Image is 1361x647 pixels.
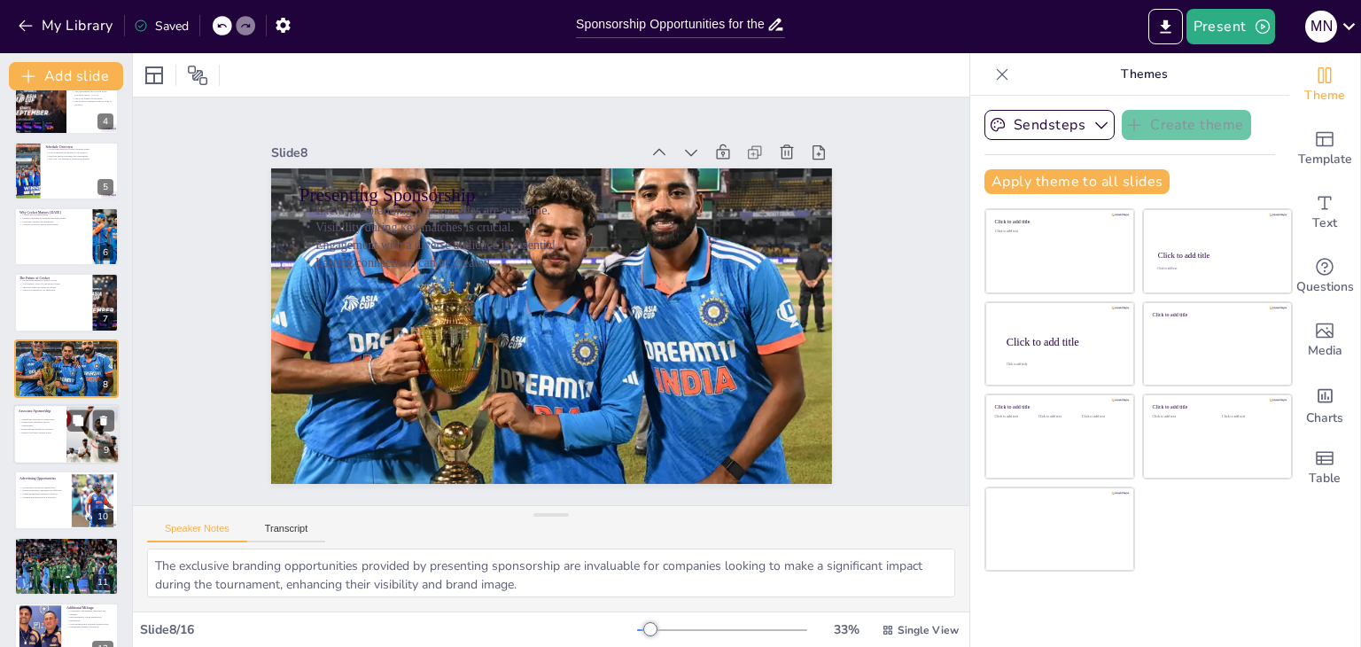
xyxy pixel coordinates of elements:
div: Click to add title [1153,404,1279,410]
p: Associate Sponsorship [19,409,61,414]
p: The tournament will be held in the [GEOGRAPHIC_DATA]. [72,90,113,97]
div: Click to add text [1153,415,1209,419]
div: 5 [14,142,119,200]
div: Click to add title [995,219,1122,225]
span: Template [1298,150,1352,169]
p: Visibility during key matches is crucial. [19,348,113,352]
p: Media partnerships enhance visibility. [19,492,66,495]
span: Media [1308,341,1342,361]
p: Basic Rules to Know [19,540,113,545]
div: 9 [98,443,114,459]
p: The T20I format will be used. [72,97,113,100]
div: Click to add text [1222,415,1278,419]
div: Slide 8 / 16 [140,621,637,638]
div: 8 [14,339,119,398]
div: Click to add title [1153,311,1279,317]
button: Speaker Notes [147,523,247,542]
div: Click to add title [1007,335,1120,347]
p: Exclusive branding opportunities are available. [322,151,819,273]
p: Engagement with a diverse audience is essential. [19,352,113,355]
p: Why Cricket Matters [DATE] [19,210,88,215]
span: Text [1312,214,1337,233]
div: 10 [92,509,113,525]
button: Delete Slide [93,409,114,431]
span: Charts [1306,409,1343,428]
button: Duplicate Slide [67,409,89,431]
p: Sponsorship enhances cricket's reach. [19,279,88,283]
p: Group stage matches feature multiple teams. [45,147,113,151]
div: Slide 8 [306,90,671,183]
p: Lasting connections can be created. [311,202,808,324]
div: 8 [97,377,113,393]
div: 10 [14,471,119,529]
p: Relevant messaging connects with fans. [19,546,113,550]
p: The final match concludes the tournament. [45,154,113,158]
p: Community engagement initiatives are valuable. [66,609,113,615]
div: 7 [97,311,113,327]
p: Cricket unites communities. [19,214,88,217]
span: Table [1309,469,1341,488]
p: Event signage enhances visibility. [19,427,61,431]
p: Cultural exchange is promoted through cricket. [19,216,88,220]
div: 6 [14,207,119,266]
p: Positioning within the cricket community is important. [19,553,113,557]
div: 4 [97,113,113,129]
p: The event is scheduled from [DATE] to [DATE]. [72,100,113,106]
div: Add a table [1289,436,1360,500]
p: Engagement with a diverse audience is essential. [315,185,812,308]
div: 9 [13,404,120,464]
p: Themes [1016,53,1272,96]
p: Visibility during key matches is crucial. [318,168,815,291]
div: Add ready made slides [1289,117,1360,181]
p: The tournament progresses to the Super 4. [45,151,113,154]
div: 33 % [825,621,867,638]
p: Digital platforms expand reach. [19,431,61,434]
div: Click to add text [1082,415,1122,419]
div: 11 [14,537,119,596]
p: Exclusive branding opportunities are available. [19,346,113,349]
textarea: The exclusive branding opportunities provided by presenting sponsorship are invaluable for compan... [147,549,955,597]
p: Maximizing impact is essential. [66,626,113,629]
p: Maximizing brand reach is essential. [19,495,66,499]
p: Lasting connections can be created. [19,355,113,359]
p: Cross-promotional activities extend reach. [66,622,113,626]
p: Presenting Sponsorship [323,132,822,262]
div: 11 [92,574,113,590]
div: Click to add text [995,230,1122,234]
button: Export to PowerPoint [1148,9,1183,44]
div: Click to add title [995,404,1122,410]
p: Cricket's growth is tied to sponsorship. [19,223,88,227]
div: Click to add text [1157,268,1275,271]
p: On-ground activations engage fans. [19,486,66,489]
div: M N [1305,11,1337,43]
input: Insert title [576,12,766,37]
p: Promotional materials benefit from rule knowledge. [19,550,113,553]
div: Saved [134,18,189,35]
p: Schedule Overview [45,144,113,149]
p: Grassroots initiatives are important. [19,289,88,292]
div: 4 [14,75,119,134]
button: Present [1186,9,1275,44]
div: Click to add text [995,415,1035,419]
button: My Library [13,12,121,40]
button: Create theme [1122,110,1251,140]
p: Significant exposure is achievable. [19,417,61,421]
div: Change the overall theme [1289,53,1360,117]
p: The Future of Cricket [19,276,88,281]
span: Single View [898,623,959,637]
button: Sendsteps [984,110,1115,140]
div: Get real-time input from your audience [1289,245,1360,308]
button: Transcript [247,523,326,542]
div: Add charts and graphs [1289,372,1360,436]
div: Add images, graphics, shapes or video [1289,308,1360,372]
p: Sponsors shape the future of cricket. [19,286,88,290]
div: 7 [14,273,119,331]
p: Economic benefits are significant. [19,220,88,223]
div: 5 [97,179,113,195]
span: Position [187,65,208,86]
p: Presenting Sponsorship [19,341,113,347]
p: Fan experiences create memorable interactions. [66,616,113,622]
button: M N [1305,9,1337,44]
div: Click to add body [1007,362,1118,366]
p: The Asia Cup features a competitive format. [45,157,113,160]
